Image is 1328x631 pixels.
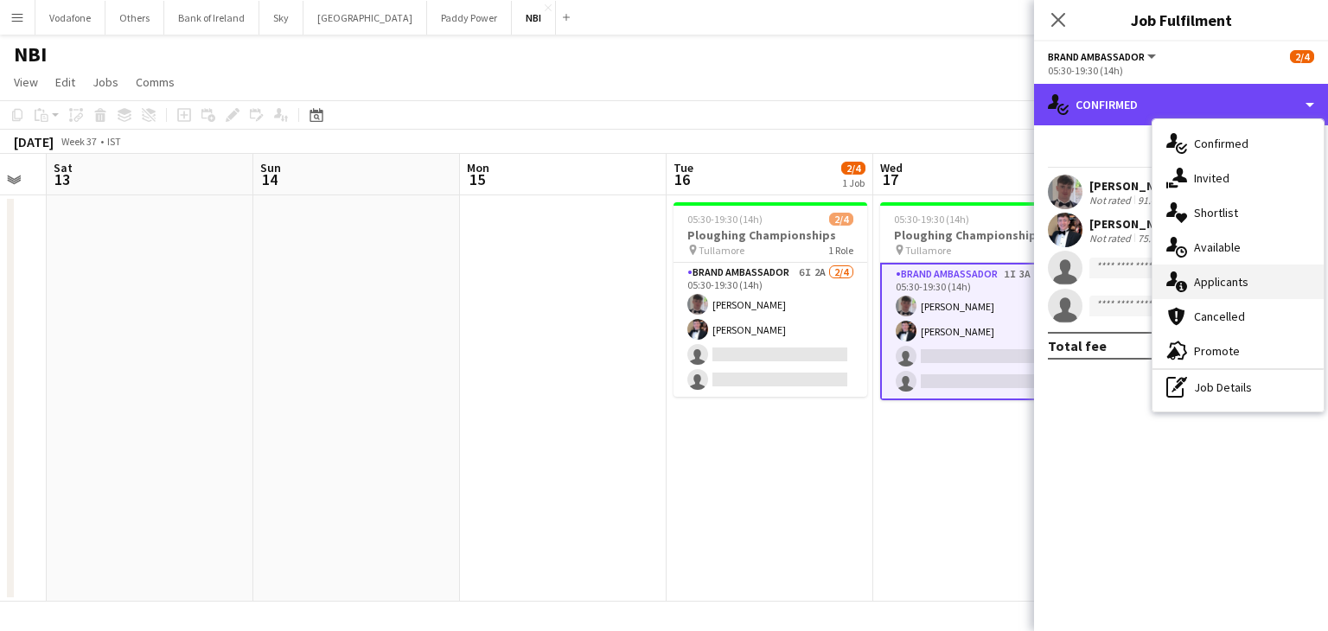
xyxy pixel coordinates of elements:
[427,1,512,35] button: Paddy Power
[674,227,867,243] h3: Ploughing Championships
[258,169,281,189] span: 14
[54,160,73,175] span: Sat
[1290,50,1314,63] span: 2/4
[1048,64,1314,77] div: 05:30-19:30 (14h)
[1048,337,1107,354] div: Total fee
[14,133,54,150] div: [DATE]
[1089,232,1134,245] div: Not rated
[878,169,903,189] span: 17
[880,202,1074,400] app-job-card: 05:30-19:30 (14h)2/4Ploughing Championships Tullamore1 RoleBrand Ambassador1I3A2/405:30-19:30 (14...
[1152,126,1324,161] div: Confirmed
[880,263,1074,400] app-card-role: Brand Ambassador1I3A2/405:30-19:30 (14h)[PERSON_NAME][PERSON_NAME]
[1152,299,1324,334] div: Cancelled
[1152,370,1324,405] div: Job Details
[512,1,556,35] button: NBI
[674,160,693,175] span: Tue
[1152,230,1324,265] div: Available
[829,213,853,226] span: 2/4
[259,1,303,35] button: Sky
[136,74,175,90] span: Comms
[1089,194,1134,207] div: Not rated
[57,135,100,148] span: Week 37
[1034,84,1328,125] div: Confirmed
[687,213,763,226] span: 05:30-19:30 (14h)
[303,1,427,35] button: [GEOGRAPHIC_DATA]
[1048,50,1145,63] span: Brand Ambassador
[129,71,182,93] a: Comms
[828,244,853,257] span: 1 Role
[1089,178,1181,194] div: [PERSON_NAME]
[105,1,164,35] button: Others
[48,71,82,93] a: Edit
[880,160,903,175] span: Wed
[880,227,1074,243] h3: Ploughing Championships
[1152,161,1324,195] div: Invited
[1134,194,1173,207] div: 91.4km
[14,41,47,67] h1: NBI
[51,169,73,189] span: 13
[1134,232,1173,245] div: 75.1km
[164,1,259,35] button: Bank of Ireland
[1048,50,1159,63] button: Brand Ambassador
[1152,334,1324,368] div: Promote
[93,74,118,90] span: Jobs
[841,162,865,175] span: 2/4
[107,135,121,148] div: IST
[260,160,281,175] span: Sun
[86,71,125,93] a: Jobs
[1034,9,1328,31] h3: Job Fulfilment
[894,213,969,226] span: 05:30-19:30 (14h)
[1152,195,1324,230] div: Shortlist
[1152,265,1324,299] div: Applicants
[55,74,75,90] span: Edit
[1089,216,1181,232] div: [PERSON_NAME]
[35,1,105,35] button: Vodafone
[905,244,951,257] span: Tullamore
[699,244,744,257] span: Tullamore
[671,169,693,189] span: 16
[464,169,489,189] span: 15
[674,202,867,397] app-job-card: 05:30-19:30 (14h)2/4Ploughing Championships Tullamore1 RoleBrand Ambassador6I2A2/405:30-19:30 (14...
[7,71,45,93] a: View
[842,176,865,189] div: 1 Job
[14,74,38,90] span: View
[674,263,867,397] app-card-role: Brand Ambassador6I2A2/405:30-19:30 (14h)[PERSON_NAME][PERSON_NAME]
[467,160,489,175] span: Mon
